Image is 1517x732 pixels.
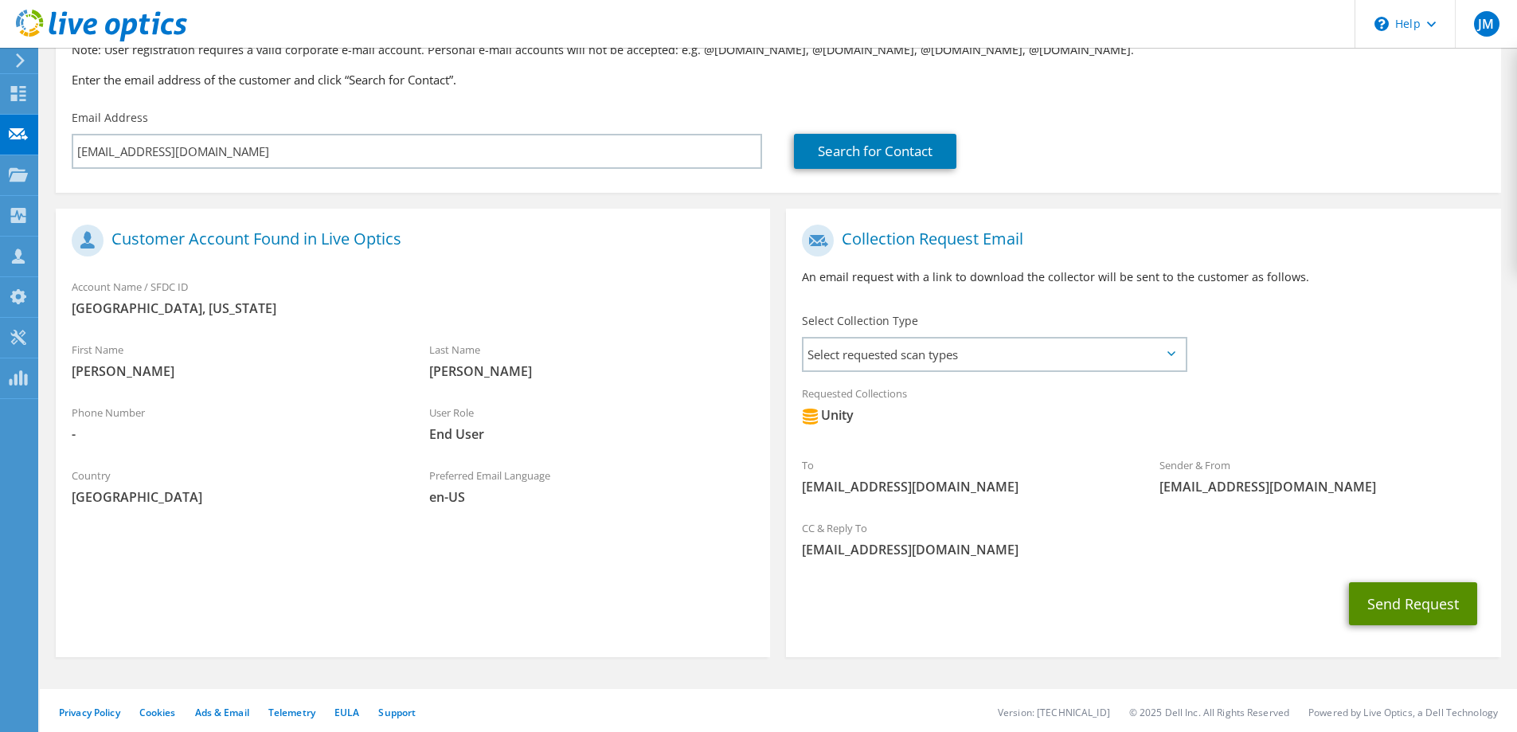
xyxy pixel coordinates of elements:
[334,706,359,719] a: EULA
[786,511,1500,566] div: CC & Reply To
[1349,582,1477,625] button: Send Request
[72,225,746,256] h1: Customer Account Found in Live Optics
[56,333,413,388] div: First Name
[1308,706,1498,719] li: Powered by Live Optics, a Dell Technology
[139,706,176,719] a: Cookies
[413,459,771,514] div: Preferred Email Language
[378,706,416,719] a: Support
[1129,706,1289,719] li: © 2025 Dell Inc. All Rights Reserved
[72,362,397,380] span: [PERSON_NAME]
[56,459,413,514] div: Country
[72,425,397,443] span: -
[786,377,1500,440] div: Requested Collections
[72,71,1485,88] h3: Enter the email address of the customer and click “Search for Contact”.
[1374,17,1389,31] svg: \n
[998,706,1110,719] li: Version: [TECHNICAL_ID]
[786,448,1144,503] div: To
[59,706,120,719] a: Privacy Policy
[802,225,1476,256] h1: Collection Request Email
[56,270,770,325] div: Account Name / SFDC ID
[413,333,771,388] div: Last Name
[1144,448,1501,503] div: Sender & From
[803,339,1185,370] span: Select requested scan types
[1159,478,1485,495] span: [EMAIL_ADDRESS][DOMAIN_NAME]
[1474,11,1499,37] span: JM
[429,488,755,506] span: en-US
[72,110,148,126] label: Email Address
[413,396,771,451] div: User Role
[72,488,397,506] span: [GEOGRAPHIC_DATA]
[794,134,956,169] a: Search for Contact
[56,396,413,451] div: Phone Number
[802,541,1484,558] span: [EMAIL_ADDRESS][DOMAIN_NAME]
[429,425,755,443] span: End User
[802,313,918,329] label: Select Collection Type
[429,362,755,380] span: [PERSON_NAME]
[802,268,1484,286] p: An email request with a link to download the collector will be sent to the customer as follows.
[195,706,249,719] a: Ads & Email
[802,406,854,425] div: Unity
[268,706,315,719] a: Telemetry
[72,299,754,317] span: [GEOGRAPHIC_DATA], [US_STATE]
[72,41,1485,59] p: Note: User registration requires a valid corporate e-mail account. Personal e-mail accounts will ...
[802,478,1128,495] span: [EMAIL_ADDRESS][DOMAIN_NAME]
